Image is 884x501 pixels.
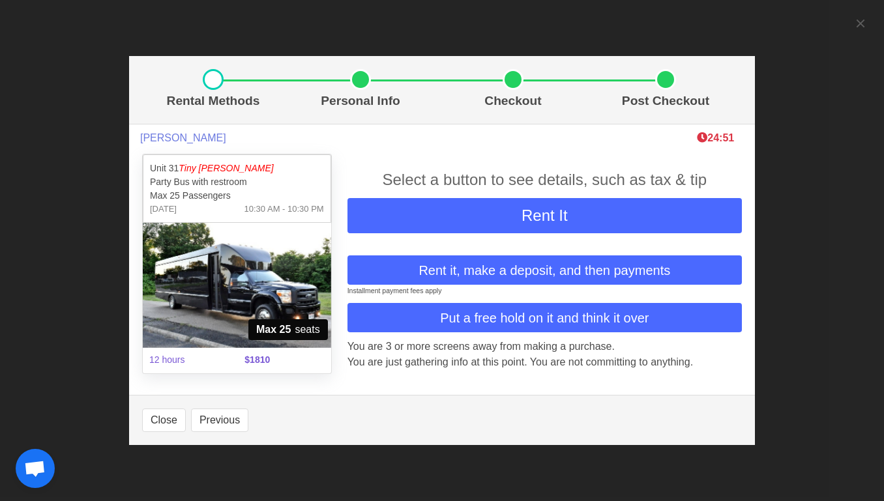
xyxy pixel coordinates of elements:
[150,162,324,175] p: Unit 31
[143,223,331,348] img: 31%2001.jpg
[522,207,568,224] span: Rent It
[697,132,734,143] span: The clock is ticking ⁠— this timer shows how long we'll hold this limo during checkout. If time r...
[697,132,734,143] b: 24:51
[142,408,186,432] button: Close
[140,132,226,144] span: [PERSON_NAME]
[147,92,279,111] p: Rental Methods
[347,339,742,354] p: You are 3 or more screens away from making a purchase.
[179,163,273,173] span: Tiny [PERSON_NAME]
[248,319,328,340] span: seats
[442,92,584,111] p: Checkout
[191,408,248,432] button: Previous
[256,322,291,337] strong: Max 25
[347,255,742,285] button: Rent it, make a deposit, and then payments
[150,189,324,203] p: Max 25 Passengers
[440,308,649,328] span: Put a free hold on it and think it over
[419,261,670,280] span: Rent it, make a deposit, and then payments
[244,203,324,216] span: 10:30 AM - 10:30 PM
[347,168,742,192] div: Select a button to see details, such as tax & tip
[289,92,432,111] p: Personal Info
[16,449,55,488] div: Open chat
[150,175,324,189] p: Party Bus with restroom
[347,303,742,332] button: Put a free hold on it and think it over
[141,345,237,375] span: 12 hours
[347,287,442,294] small: Installment payment fees apply
[595,92,737,111] p: Post Checkout
[347,198,742,233] button: Rent It
[347,354,742,370] p: You are just gathering info at this point. You are not committing to anything.
[150,203,177,216] span: [DATE]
